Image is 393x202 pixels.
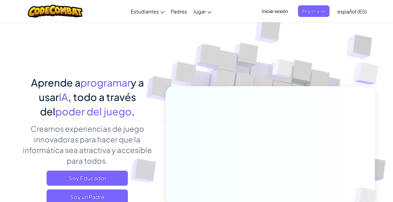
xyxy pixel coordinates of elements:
[298,5,330,17] button: Registrarse
[28,5,83,18] img: CodeCombat logo
[47,171,128,186] a: Soy Educador
[18,123,156,166] p: Creamos experiencias de juego innovadoras para hacer que la informática sea atractiva y accesible...
[55,105,132,118] span: poder del juego
[258,5,292,17] button: Iniciar sesión
[131,8,159,15] span: Estudiantes
[132,105,135,118] span: .
[334,3,370,20] a: español (ES)
[190,3,214,20] a: Jugar
[31,76,80,89] span: Aprende a
[59,91,68,103] span: IA
[193,8,206,15] span: Jugar
[260,47,305,93] img: Overlap cubes
[80,76,131,89] span: programar
[337,8,367,15] span: español (ES)
[168,3,190,20] a: Padres
[128,3,168,20] a: Estudiantes
[40,91,136,118] span: , todo a través del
